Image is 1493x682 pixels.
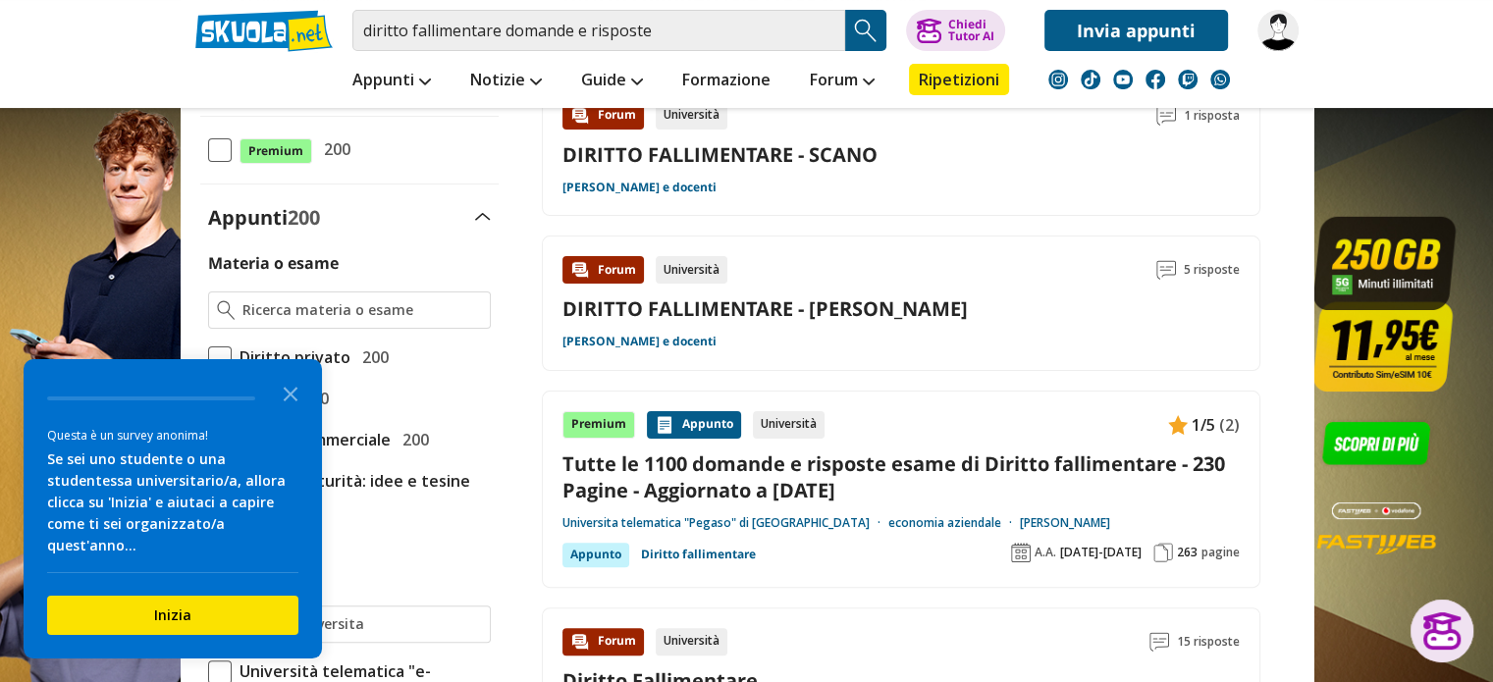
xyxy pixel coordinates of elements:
[1149,632,1169,652] img: Commenti lettura
[753,411,825,439] div: Università
[1201,545,1240,560] span: pagine
[271,373,310,412] button: Close the survey
[1146,70,1165,89] img: facebook
[465,64,547,99] a: Notizie
[647,411,741,439] div: Appunto
[1178,70,1198,89] img: twitch
[1153,543,1173,562] img: Pagine
[352,10,845,51] input: Cerca appunti, riassunti o versioni
[240,138,312,164] span: Premium
[1219,412,1240,438] span: (2)
[1184,256,1240,284] span: 5 risposte
[947,19,993,42] div: Chiedi Tutor AI
[562,515,888,531] a: Universita telematica "Pegaso" di [GEOGRAPHIC_DATA]
[1011,543,1031,562] img: Anno accademico
[656,256,727,284] div: Università
[1156,106,1176,126] img: Commenti lettura
[562,628,644,656] div: Forum
[655,415,674,435] img: Appunti contenuto
[1257,10,1299,51] img: nunziatoni
[888,515,1020,531] a: economia aziendale
[1044,10,1228,51] a: Invia appunti
[562,450,1240,503] a: Tutte le 1100 domande e risposte esame di Diritto fallimentare - 230 Pagine - Aggiornato a [DATE]
[656,102,727,130] div: Università
[347,64,436,99] a: Appunti
[316,136,350,162] span: 200
[562,256,644,284] div: Forum
[242,614,481,634] input: Ricerca universita
[1156,260,1176,280] img: Commenti lettura
[641,543,756,566] a: Diritto fallimentare
[47,596,298,635] button: Inizia
[562,141,878,168] a: DIRITTO FALLIMENTARE - SCANO
[1192,412,1215,438] span: 1/5
[570,260,590,280] img: Forum contenuto
[1081,70,1100,89] img: tiktok
[475,213,491,221] img: Apri e chiudi sezione
[805,64,880,99] a: Forum
[217,300,236,320] img: Ricerca materia o esame
[1020,515,1110,531] a: [PERSON_NAME]
[570,106,590,126] img: Forum contenuto
[562,295,968,322] a: DIRITTO FALLIMENTARE - [PERSON_NAME]
[242,300,481,320] input: Ricerca materia o esame
[208,252,339,274] label: Materia o esame
[24,359,322,658] div: Survey
[562,543,629,566] div: Appunto
[677,64,775,99] a: Formazione
[1113,70,1133,89] img: youtube
[906,10,1005,51] button: ChiediTutor AI
[208,204,320,231] label: Appunti
[570,632,590,652] img: Forum contenuto
[395,427,429,452] span: 200
[1177,545,1198,560] span: 263
[562,102,644,130] div: Forum
[576,64,648,99] a: Guide
[1048,70,1068,89] img: instagram
[562,180,717,195] a: [PERSON_NAME] e docenti
[354,344,389,370] span: 200
[909,64,1009,95] a: Ripetizioni
[1168,415,1188,435] img: Appunti contenuto
[232,344,350,370] span: Diritto privato
[288,204,320,231] span: 200
[562,411,635,439] div: Premium
[562,334,717,349] a: [PERSON_NAME] e docenti
[47,426,298,445] div: Questa è un survey anonima!
[47,448,298,556] div: Se sei uno studente o una studentessa universitario/a, allora clicca su 'Inizia' e aiutaci a capi...
[1060,545,1142,560] span: [DATE]-[DATE]
[1035,545,1056,560] span: A.A.
[232,468,491,519] span: Tesina maturità: idee e tesine svolte
[845,10,886,51] button: Search Button
[851,16,880,45] img: Cerca appunti, riassunti o versioni
[1210,70,1230,89] img: WhatsApp
[1177,628,1240,656] span: 15 risposte
[656,628,727,656] div: Università
[1184,102,1240,130] span: 1 risposta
